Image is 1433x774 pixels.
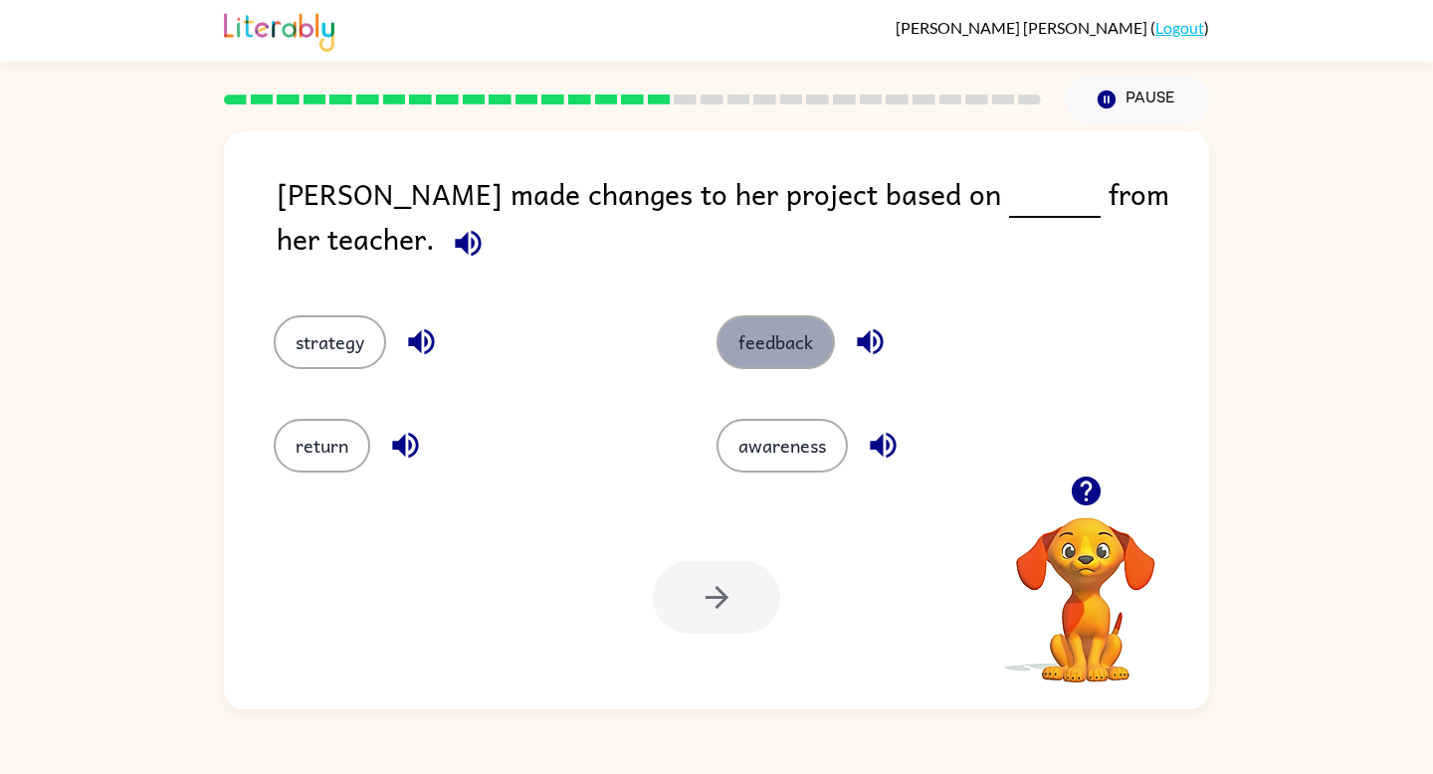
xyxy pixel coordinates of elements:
[277,171,1209,276] div: [PERSON_NAME] made changes to her project based on from her teacher.
[274,419,370,473] button: return
[986,486,1185,685] video: Your browser must support playing .mp4 files to use Literably. Please try using another browser.
[224,8,334,52] img: Literably
[716,419,848,473] button: awareness
[1155,18,1204,37] a: Logout
[896,18,1209,37] div: ( )
[716,315,835,369] button: feedback
[896,18,1150,37] span: [PERSON_NAME] [PERSON_NAME]
[1065,77,1209,122] button: Pause
[274,315,386,369] button: strategy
